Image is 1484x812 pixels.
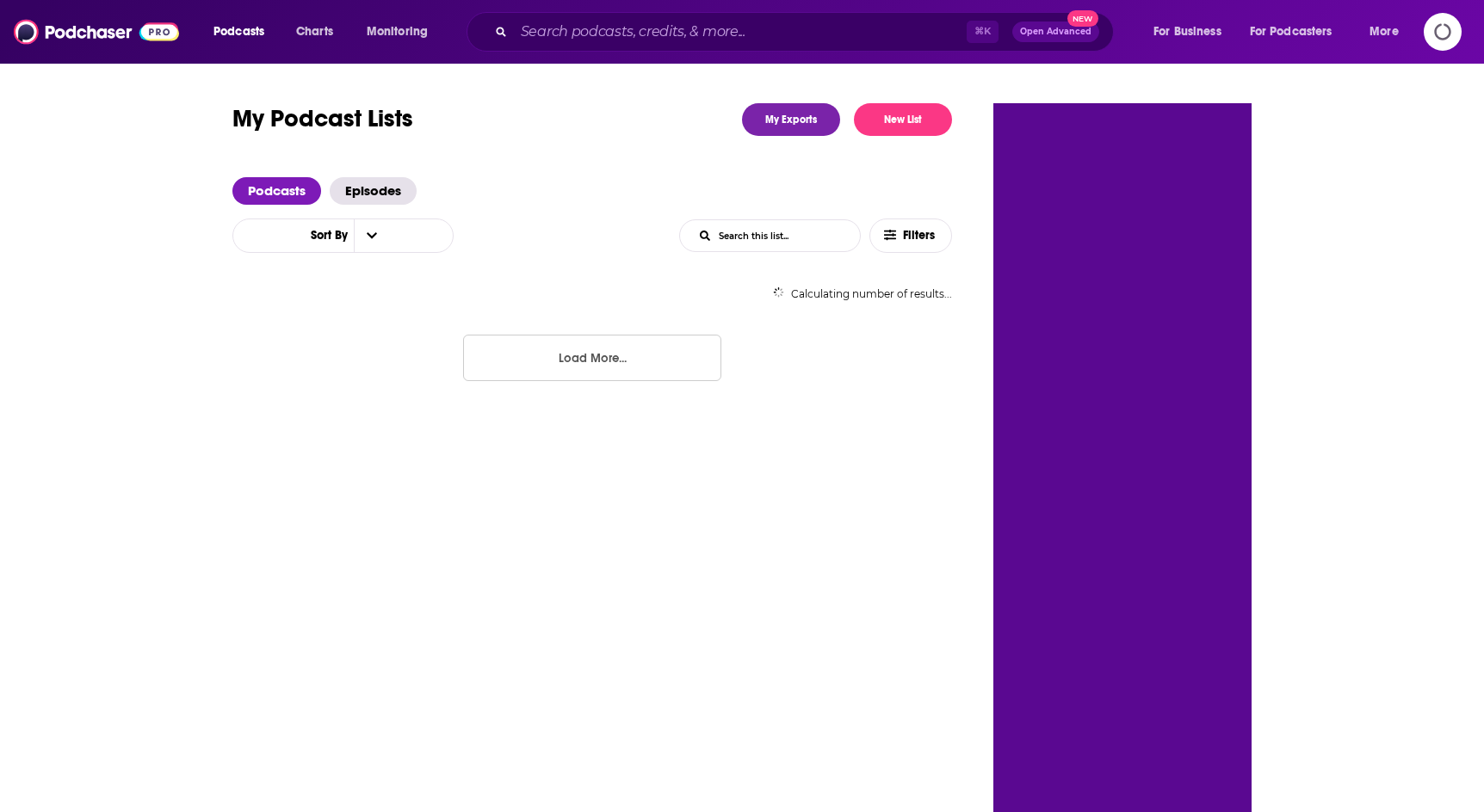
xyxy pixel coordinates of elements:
[201,18,287,46] button: open menu
[1141,18,1243,46] button: open menu
[514,18,967,46] input: Search podcasts, credits, & more...
[232,287,952,300] div: Calculating number of results...
[330,177,417,205] a: Episodes
[1067,10,1098,27] span: New
[232,103,413,136] h1: My Podcast Lists
[1153,20,1221,44] span: For Business
[1424,13,1462,51] span: Logging in
[1012,22,1099,42] button: Open AdvancedNew
[463,335,721,381] button: Load More...
[297,230,354,242] button: open menu
[1357,18,1420,46] button: open menu
[854,103,952,136] button: New List
[213,20,264,44] span: Podcasts
[1250,20,1333,44] span: For Podcasters
[869,218,952,253] button: Filters
[297,230,354,242] span: Sort By
[296,20,333,44] span: Charts
[483,12,1130,52] div: Search podcasts, credits, & more...
[232,218,454,253] h2: Choose List sort
[967,21,999,43] span: ⌘ K
[354,219,390,252] button: open menu
[367,20,428,44] span: Monitoring
[14,15,179,48] img: Podchaser - Follow, Share and Rate Podcasts
[1239,18,1357,46] button: open menu
[903,230,937,242] span: Filters
[1020,28,1091,36] span: Open Advanced
[1370,20,1399,44] span: More
[355,18,450,46] button: open menu
[285,18,343,46] a: Charts
[742,103,840,136] a: My Exports
[232,177,321,205] a: Podcasts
